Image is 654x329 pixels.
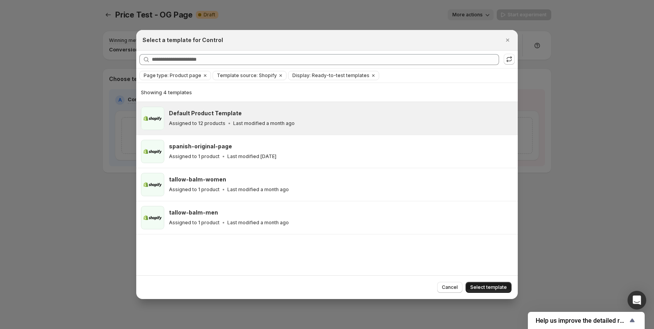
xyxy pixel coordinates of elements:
[292,72,369,79] span: Display: Ready-to-test templates
[169,176,226,183] h3: tallow-balm-women
[288,71,369,80] button: Display: Ready-to-test templates
[536,316,637,325] button: Show survey - Help us improve the detailed report for A/B campaigns
[369,71,377,80] button: Clear
[201,71,209,80] button: Clear
[169,109,242,117] h3: Default Product Template
[227,186,289,193] p: Last modified a month ago
[140,71,201,80] button: Page type: Product page
[277,71,285,80] button: Clear
[470,284,507,290] span: Select template
[141,89,192,95] span: Showing 4 templates
[141,107,164,130] img: Default Product Template
[144,72,201,79] span: Page type: Product page
[442,284,458,290] span: Cancel
[227,220,289,226] p: Last modified a month ago
[466,282,512,293] button: Select template
[233,120,295,127] p: Last modified a month ago
[169,143,232,150] h3: spanish-original-page
[141,206,164,229] img: tallow-balm-men
[437,282,462,293] button: Cancel
[141,173,164,196] img: tallow-balm-women
[169,186,220,193] p: Assigned to 1 product
[169,209,218,216] h3: tallow-balm-men
[217,72,277,79] span: Template source: Shopify
[169,220,220,226] p: Assigned to 1 product
[142,36,223,44] h2: Select a template for Control
[213,71,277,80] button: Template source: Shopify
[169,153,220,160] p: Assigned to 1 product
[502,35,513,46] button: Close
[141,140,164,163] img: spanish-original-page
[227,153,276,160] p: Last modified [DATE]
[169,120,225,127] p: Assigned to 12 products
[628,291,646,310] div: Open Intercom Messenger
[536,317,628,324] span: Help us improve the detailed report for A/B campaigns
